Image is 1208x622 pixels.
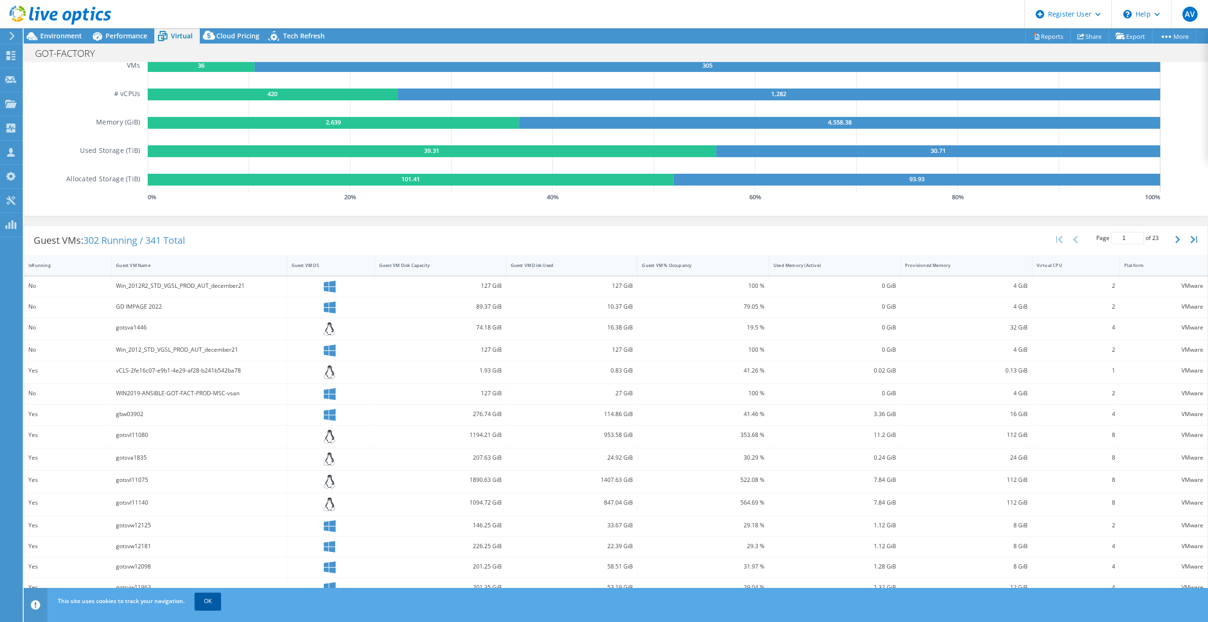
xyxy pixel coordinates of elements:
[773,388,896,399] div: 0 GiB
[425,146,440,155] text: 39.31
[379,345,502,355] div: 127 GiB
[931,146,946,155] text: 30.71
[905,561,1028,572] div: 8 GiB
[642,475,764,485] div: 522.08 %
[28,345,107,355] div: No
[511,388,633,399] div: 27 GiB
[379,498,502,508] div: 1094.72 GiB
[905,365,1028,376] div: 0.13 GiB
[1037,345,1115,355] div: 2
[773,498,896,508] div: 7.84 GiB
[511,365,633,376] div: 0.83 GiB
[905,262,1016,268] div: Provisioned Memory
[116,262,271,268] div: Guest VM Name
[379,541,502,551] div: 226.25 GiB
[283,31,325,40] span: Tech Refresh
[66,174,140,186] h5: Allocated Storage (TiB)
[326,118,341,126] text: 2,639
[83,234,185,247] span: 302 Running / 341 Total
[511,302,633,312] div: 10.37 GiB
[642,561,764,572] div: 31.97 %
[1124,498,1203,508] div: VMware
[379,365,502,376] div: 1.93 GiB
[28,262,96,268] div: IsRunning
[905,520,1028,531] div: 8 GiB
[702,61,712,70] text: 305
[28,322,107,333] div: No
[1124,322,1203,333] div: VMware
[379,262,490,268] div: Guest VM Disk Capacity
[1037,498,1115,508] div: 8
[171,31,193,40] span: Virtual
[511,453,633,463] div: 24.92 GiB
[1025,29,1071,44] a: Reports
[1124,430,1203,440] div: VMware
[511,582,633,593] div: 53.19 GiB
[905,281,1028,291] div: 4 GiB
[511,262,622,268] div: Guest VM Disk Used
[379,430,502,440] div: 1194.21 GiB
[116,281,282,291] div: Win_2012R2_STD_VGSL_PROD_AUT_december21
[905,498,1028,508] div: 112 GiB
[1037,322,1115,333] div: 4
[511,281,633,291] div: 127 GiB
[773,281,896,291] div: 0 GiB
[28,520,107,531] div: Yes
[1037,475,1115,485] div: 8
[28,541,107,551] div: Yes
[96,117,140,129] h5: Memory (GiB)
[379,561,502,572] div: 201.25 GiB
[905,409,1028,419] div: 16 GiB
[772,89,787,98] text: 1,282
[116,520,282,531] div: gotsvw12125
[1070,29,1109,44] a: Share
[1124,561,1203,572] div: VMware
[905,345,1028,355] div: 4 GiB
[547,193,559,201] text: 40 %
[28,453,107,463] div: Yes
[379,409,502,419] div: 276.74 GiB
[28,365,107,376] div: Yes
[1037,302,1115,312] div: 2
[773,541,896,551] div: 1.12 GiB
[379,281,502,291] div: 127 GiB
[905,582,1028,593] div: 12 GiB
[642,582,764,593] div: 29.04 %
[773,365,896,376] div: 0.02 GiB
[1124,302,1203,312] div: VMware
[511,561,633,572] div: 58.51 GiB
[116,475,282,485] div: gotsvl11075
[1145,193,1160,201] text: 100 %
[1037,520,1115,531] div: 2
[116,302,282,312] div: GD IMPAGE 2022
[148,192,1165,202] svg: GaugeChartPercentageAxisTexta
[216,31,259,40] span: Cloud Pricing
[116,365,282,376] div: vCLS-2fe16c07-e9b1-4e29-af28-b241b542ba78
[828,118,852,126] text: 4,558.38
[642,388,764,399] div: 100 %
[511,520,633,531] div: 33.67 GiB
[511,475,633,485] div: 1407.63 GiB
[642,281,764,291] div: 100 %
[1124,453,1203,463] div: VMware
[28,582,107,593] div: Yes
[773,409,896,419] div: 3.36 GiB
[749,193,761,201] text: 60 %
[28,388,107,399] div: No
[1124,409,1203,419] div: VMware
[1124,582,1203,593] div: VMware
[905,475,1028,485] div: 112 GiB
[1037,541,1115,551] div: 4
[379,302,502,312] div: 89.37 GiB
[1124,345,1203,355] div: VMware
[116,409,282,419] div: gbw03902
[642,541,764,551] div: 29.3 %
[773,302,896,312] div: 0 GiB
[642,520,764,531] div: 29.18 %
[1037,365,1115,376] div: 1
[116,498,282,508] div: gotsvl11140
[511,498,633,508] div: 847.04 GiB
[379,475,502,485] div: 1890.63 GiB
[28,409,107,419] div: Yes
[642,409,764,419] div: 41.46 %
